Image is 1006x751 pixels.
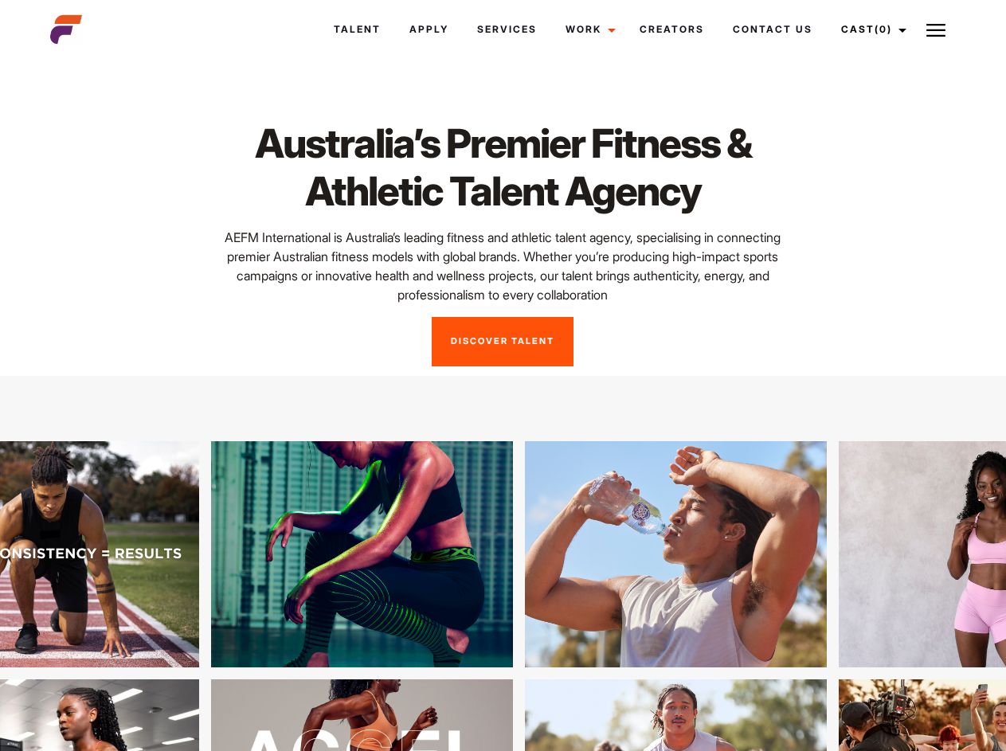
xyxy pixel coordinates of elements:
a: Apply [395,8,463,51]
a: Creators [625,8,718,51]
a: Contact Us [718,8,827,51]
a: Work [551,8,625,51]
h1: Australia’s Premier Fitness & Athletic Talent Agency [204,119,802,215]
a: Services [463,8,551,51]
a: Talent [319,8,395,51]
a: Discover Talent [432,317,573,366]
img: Burger icon [926,21,945,40]
a: Cast(0) [827,8,916,51]
img: 12 [160,441,462,667]
span: (0) [875,23,892,35]
img: cropped-aefm-brand-fav-22-square.png [50,14,82,45]
img: 2 [474,441,776,667]
p: AEFM International is Australia’s leading fitness and athletic talent agency, specialising in con... [204,228,802,304]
